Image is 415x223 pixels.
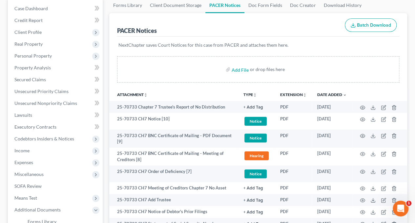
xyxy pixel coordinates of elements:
[244,169,267,178] span: Notice
[9,86,103,97] a: Unsecured Priority Claims
[312,182,352,194] td: [DATE]
[275,130,312,148] td: PDF
[109,206,238,218] td: 25-70733 CH7 Notice of Debtor's Prior Filings
[14,41,43,47] span: Real Property
[244,117,267,126] span: Notice
[14,112,32,118] span: Lawsuits
[9,3,103,14] a: Case Dashboard
[9,180,103,192] a: SOFA Review
[317,92,347,97] a: Date Added expand_more
[312,194,352,206] td: [DATE]
[14,53,52,59] span: Personal Property
[14,65,51,70] span: Property Analysis
[275,113,312,130] td: PDF
[243,104,270,110] a: + Add Tag
[243,185,270,191] a: + Add Tag
[14,100,77,106] span: Unsecured Nonpriority Claims
[14,88,69,94] span: Unsecured Priority Claims
[117,92,148,97] a: Attachmentunfold_more
[243,150,270,161] a: Hearing
[144,93,148,97] i: unfold_more
[243,210,263,214] button: + Add Tag
[14,171,44,177] span: Miscellaneous
[14,160,33,165] span: Expenses
[243,209,270,215] a: + Add Tag
[9,62,103,74] a: Property Analysis
[243,186,263,190] button: + Add Tag
[357,22,391,28] span: Batch Download
[14,148,30,153] span: Income
[9,14,103,26] a: Credit Report
[303,93,307,97] i: unfold_more
[243,168,270,179] a: Notice
[9,74,103,86] a: Secured Claims
[117,27,157,35] div: PACER Notices
[275,194,312,206] td: PDF
[243,93,257,97] button: TYPEunfold_more
[109,101,238,113] td: 25-70733 Chapter 7 Trustee's Report of No Distribution
[14,124,56,130] span: Executory Contracts
[406,201,411,206] span: 1
[275,148,312,166] td: PDF
[14,17,43,23] span: Credit Report
[253,93,257,97] i: unfold_more
[345,18,397,32] button: Batch Download
[393,201,408,216] iframe: Intercom live chat
[343,93,347,97] i: expand_more
[14,207,61,212] span: Additional Documents
[14,183,42,189] span: SOFA Review
[312,101,352,113] td: [DATE]
[280,92,307,97] a: Extensionunfold_more
[109,165,238,182] td: 25-70733 CH7 Order of Deficiency [7]
[312,165,352,182] td: [DATE]
[9,97,103,109] a: Unsecured Nonpriority Claims
[14,6,48,11] span: Case Dashboard
[275,206,312,218] td: PDF
[312,206,352,218] td: [DATE]
[312,113,352,130] td: [DATE]
[118,42,398,48] p: NextChapter saves Court Notices for this case from PACER and attaches them here.
[9,121,103,133] a: Executory Contracts
[243,116,270,127] a: Notice
[109,130,238,148] td: 25-70733 CH7 BNC Certificate of Mailing - PDF Document [9]
[275,101,312,113] td: PDF
[109,148,238,166] td: 25-70733 CH7 BNC Certificate of Mailing - Meeting of Creditors [8]
[243,105,263,110] button: + Add Tag
[244,151,269,160] span: Hearing
[243,197,270,203] a: + Add Tag
[109,182,238,194] td: 25-70733 CH7 Meeting of Creditors Chapter 7 No Asset
[275,182,312,194] td: PDF
[14,29,42,35] span: Client Profile
[109,113,238,130] td: 25-70733 CH7 Notice [10]
[250,66,285,73] div: or drop files here
[243,133,270,143] a: Notice
[109,194,238,206] td: 25-70733 CH7 Add Trustee
[14,136,74,141] span: Codebtors Insiders & Notices
[312,148,352,166] td: [DATE]
[14,195,37,201] span: Means Test
[14,77,46,82] span: Secured Claims
[244,134,267,142] span: Notice
[275,165,312,182] td: PDF
[9,109,103,121] a: Lawsuits
[312,130,352,148] td: [DATE]
[243,198,263,203] button: + Add Tag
